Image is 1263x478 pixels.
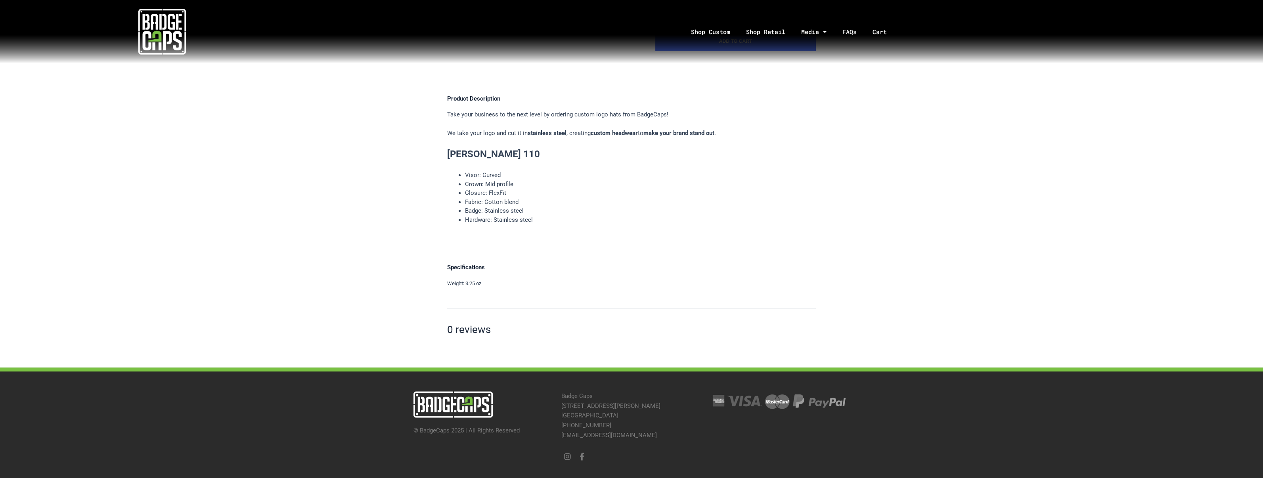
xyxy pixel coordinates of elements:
[465,280,482,286] span: 3.25 oz
[447,324,491,335] h3: 0 reviews
[561,432,657,439] a: [EMAIL_ADDRESS][DOMAIN_NAME]
[447,280,464,286] span: Weight:
[561,422,611,429] a: [PHONE_NUMBER]
[447,95,816,102] h4: Product Description
[447,110,816,119] p: Take your business to the next level by ordering custom logo hats from BadgeCaps!
[591,129,638,137] strong: custom headwear
[465,171,816,180] li: Visor: Curved
[465,215,816,225] li: Hardware: Stainless steel
[413,391,493,418] img: badgecaps horizontal logo with green accent
[447,129,816,138] p: We take your logo and cut it in , creating to .
[708,391,848,411] img: Credit Cards Accepted
[528,129,566,137] strong: stainless steel
[465,198,816,207] li: Fabric: Cotton blend
[447,149,540,160] strong: [PERSON_NAME] 110
[413,426,553,436] p: © BadgeCaps 2025 | All Rights Reserved
[793,11,834,53] a: Media
[465,206,816,215] li: Badge: Stainless steel
[465,189,816,198] li: Closure: FlexFit
[1223,440,1263,478] iframe: Chat Widget
[834,11,864,53] a: FAQs
[738,11,793,53] a: Shop Retail
[447,264,816,271] h4: Specifications
[324,11,1263,53] nav: Menu
[683,11,738,53] a: Shop Custom
[561,392,660,419] a: Badge Caps[STREET_ADDRESS][PERSON_NAME][GEOGRAPHIC_DATA]
[864,11,904,53] a: Cart
[643,129,714,137] strong: make your brand stand out
[138,8,186,55] img: badgecaps white logo with green acccent
[465,180,816,189] li: Crown: Mid profile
